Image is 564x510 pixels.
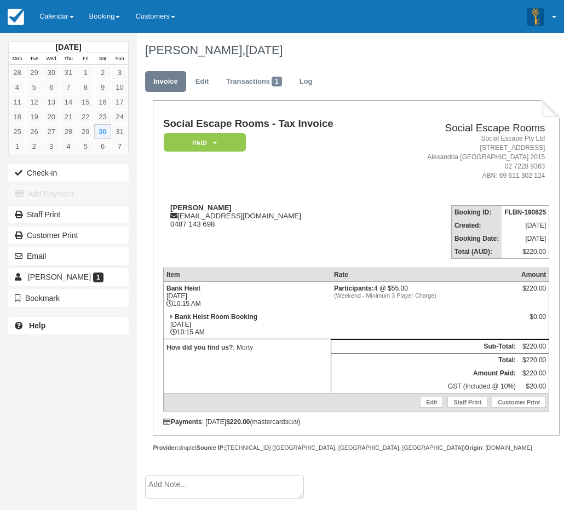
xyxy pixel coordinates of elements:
h1: Social Escape Rooms - Tax Invoice [163,118,385,130]
a: 17 [111,95,128,109]
a: Edit [420,397,443,408]
a: 16 [94,95,111,109]
td: [DATE] [502,219,549,232]
span: [DATE] [245,43,283,57]
th: Total (AUD): [451,245,502,259]
td: 4 @ $55.00 [331,281,519,310]
a: 4 [9,80,26,95]
a: 10 [111,80,128,95]
a: 3 [111,65,128,80]
small: 3029 [285,419,298,425]
address: Social Escape Pty Ltd [STREET_ADDRESS] Alexandria [GEOGRAPHIC_DATA] 2015 02 7228 9363 ABN: 69 611... [389,134,545,181]
td: $220.00 [519,353,549,367]
a: Transactions1 [218,71,290,92]
th: Wed [43,53,60,65]
th: Thu [60,53,77,65]
th: Booking ID: [451,205,502,219]
a: Staff Print [447,397,487,408]
div: [EMAIL_ADDRESS][DOMAIN_NAME] 0487 143 698 [163,204,385,228]
a: Invoice [145,71,186,92]
a: Help [8,317,129,334]
a: Log [291,71,321,92]
em: Paid [164,133,246,152]
a: 1 [77,65,94,80]
strong: Origin [465,444,482,451]
button: Bookmark [8,289,129,307]
a: 1 [9,139,26,154]
th: Total: [331,353,519,367]
a: 31 [111,124,128,139]
span: 1 [272,77,282,86]
a: Staff Print [8,206,129,223]
h2: Social Escape Rooms [389,123,545,134]
a: 3 [43,139,60,154]
a: 27 [43,124,60,139]
div: droplet [TECHNICAL_ID] ([GEOGRAPHIC_DATA], [GEOGRAPHIC_DATA], [GEOGRAPHIC_DATA]) : [DOMAIN_NAME] [153,444,560,452]
a: 14 [60,95,77,109]
a: Edit [187,71,217,92]
strong: [PERSON_NAME] [170,204,232,212]
a: 7 [60,80,77,95]
button: Email [8,247,129,265]
a: Paid [163,132,242,153]
img: checkfront-main-nav-mini-logo.png [8,9,24,25]
a: 7 [111,139,128,154]
a: 5 [26,80,43,95]
strong: Bank Heist [166,285,200,292]
strong: Participants [334,285,374,292]
a: 23 [94,109,111,124]
span: 1 [93,273,103,282]
a: 29 [77,124,94,139]
span: [PERSON_NAME] [28,273,91,281]
th: Booking Date: [451,232,502,245]
a: Customer Print [492,397,546,408]
a: 29 [26,65,43,80]
a: 8 [77,80,94,95]
em: (Weekend - Minimum 3 Player Charge) [334,292,516,299]
a: 30 [94,124,111,139]
th: Amount Paid: [331,367,519,380]
a: 20 [43,109,60,124]
div: $0.00 [521,313,546,329]
a: 18 [9,109,26,124]
a: [PERSON_NAME] 1 [8,268,129,286]
a: 21 [60,109,77,124]
a: 2 [94,65,111,80]
a: 13 [43,95,60,109]
th: Sat [94,53,111,65]
strong: $220.00 [226,418,250,426]
strong: [DATE] [55,43,81,51]
td: [DATE] [502,232,549,245]
a: 6 [43,80,60,95]
a: 22 [77,109,94,124]
th: Sun [111,53,128,65]
a: 24 [111,109,128,124]
img: A3 [527,8,544,25]
a: 11 [9,95,26,109]
a: 5 [77,139,94,154]
th: Sub-Total: [331,339,519,353]
strong: Bank Heist Room Booking [175,313,257,321]
th: Amount [519,268,549,281]
a: 6 [94,139,111,154]
a: 30 [43,65,60,80]
strong: FLBN-190825 [504,208,546,216]
a: 2 [26,139,43,154]
td: $220.00 [519,339,549,353]
a: 25 [9,124,26,139]
td: [DATE] 10:15 AM [163,281,331,310]
strong: Payments [163,418,202,426]
a: 19 [26,109,43,124]
th: Created: [451,219,502,232]
div: : [DATE] (mastercard ) [163,418,549,426]
strong: Source IP: [197,444,226,451]
th: Fri [77,53,94,65]
p: : Morty [166,342,328,353]
th: Mon [9,53,26,65]
b: Help [29,321,45,330]
th: Item [163,268,331,281]
td: $220.00 [502,245,549,259]
a: 9 [94,80,111,95]
th: Rate [331,268,519,281]
td: $220.00 [519,367,549,380]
